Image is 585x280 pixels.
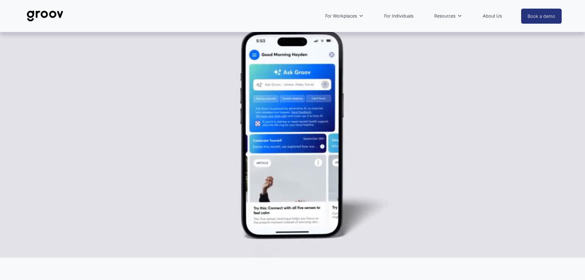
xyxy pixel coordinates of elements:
[480,9,505,23] a: About Us
[322,9,367,23] a: folder dropdown
[381,9,416,23] a: For Individuals
[23,6,67,26] img: Groov | Unlock Human Potential at Work and in Life
[325,12,357,20] span: For Workplaces
[434,12,455,20] span: Resources
[521,9,562,24] a: Book a demo
[431,9,465,23] a: folder dropdown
